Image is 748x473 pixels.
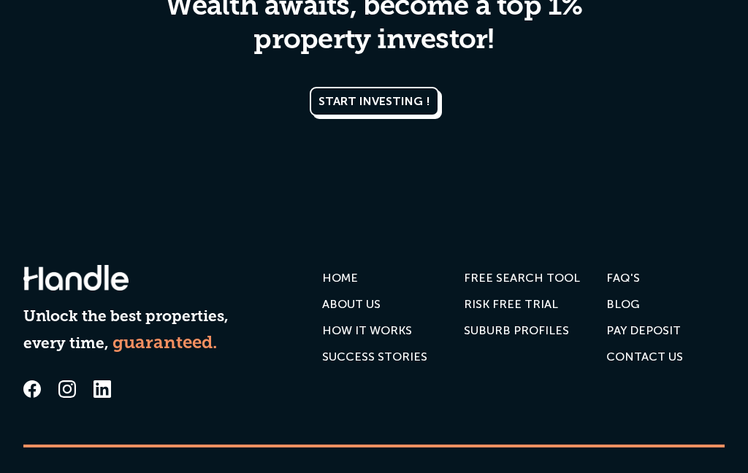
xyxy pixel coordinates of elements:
a: Blog [606,291,640,318]
div: Contact us [606,350,683,364]
a: PAY DEPOSIT [606,318,681,344]
strong: guaranteed. [112,335,217,353]
strong: Unlock the best properties, every time, [23,309,229,351]
a: FAQ'S [606,265,640,291]
div: SUBURB PROFILES [464,323,569,338]
a: RISK FREE TRIAL [464,291,558,318]
div: FREE SEARCH TOOL [464,271,580,285]
a: SUBURB PROFILES [464,318,569,344]
a: HOME [322,265,358,291]
div: SUCCESS STORIES [322,350,427,364]
a: ABOUT US [322,291,381,318]
div: FAQ'S [606,271,640,285]
a: HOW IT WORKS [322,318,412,344]
a: FREE SEARCH TOOL [464,265,580,291]
a: START INVESTING ! [310,87,439,116]
div: HOME [322,271,358,285]
div: ABOUT US [322,297,381,312]
a: SUCCESS STORIES [322,344,427,370]
div: Blog [606,297,640,312]
div: HOW IT WORKS [322,323,412,338]
a: Contact us [606,344,683,370]
div: PAY DEPOSIT [606,323,681,338]
div: RISK FREE TRIAL [464,297,558,312]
